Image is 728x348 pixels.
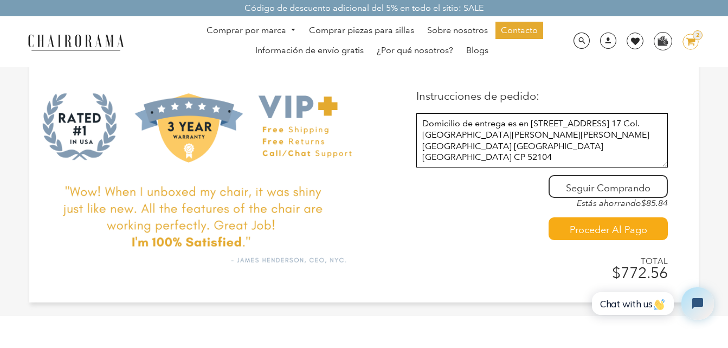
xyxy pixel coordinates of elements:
a: ¿Por qué nosotros? [371,42,459,59]
span: Sobre nosotros [427,25,488,36]
img: WhatsApp_Image_2024-07-12_at_16.23.01.webp [654,33,671,49]
a: Blogs [461,42,494,59]
span: $85.84 [641,198,668,208]
div: 2 [693,30,703,40]
a: Comprar piezas para sillas [304,22,420,39]
nav: Navegación de escritorio [176,22,568,62]
span: ¿Por qué nosotros? [377,45,453,56]
input: Proceder al pago [549,217,668,240]
a: Información de envío gratis [250,42,369,59]
p: Instrucciones de pedido: [416,89,668,102]
span: Blogs [466,45,488,56]
iframe: Tidio Chat [580,278,723,329]
img: chairorama [22,33,130,51]
span: Contacto [501,25,538,36]
em: Estás ahorrando [577,198,668,208]
span: $772.56 [612,264,668,282]
a: Contacto [495,22,543,39]
span: Información de envío gratis [255,45,364,56]
span: Comprar piezas para sillas [309,25,414,36]
font: Comprar por marca [207,25,286,35]
a: Sobre nosotros [422,22,493,39]
a: Comprar por marca [201,22,301,39]
a: 2 [674,34,699,50]
span: TOTAL [416,256,668,266]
